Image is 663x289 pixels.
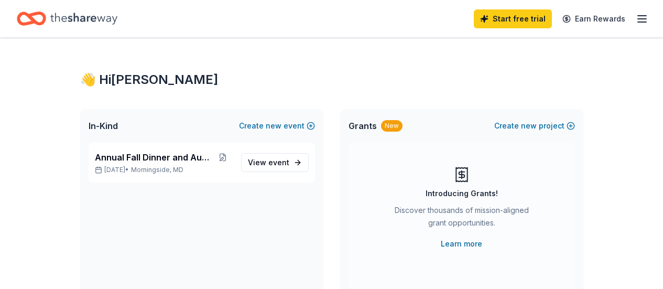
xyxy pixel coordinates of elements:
[266,120,281,132] span: new
[241,153,309,172] a: View event
[268,158,289,167] span: event
[131,166,183,174] span: Morningside, MD
[95,166,233,174] p: [DATE] •
[17,6,117,31] a: Home
[556,9,632,28] a: Earn Rewards
[390,204,533,233] div: Discover thousands of mission-aligned grant opportunities.
[494,120,575,132] button: Createnewproject
[349,120,377,132] span: Grants
[239,120,315,132] button: Createnewevent
[474,9,552,28] a: Start free trial
[248,156,289,169] span: View
[426,187,498,200] div: Introducing Grants!
[521,120,537,132] span: new
[80,71,583,88] div: 👋 Hi [PERSON_NAME]
[89,120,118,132] span: In-Kind
[441,238,482,250] a: Learn more
[381,120,403,132] div: New
[95,151,213,164] span: Annual Fall Dinner and Auction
